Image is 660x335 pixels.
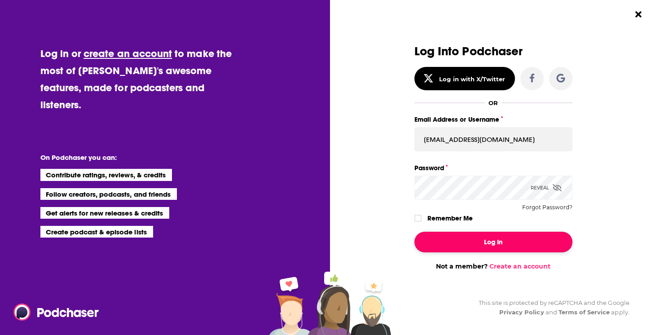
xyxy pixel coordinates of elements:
[414,127,572,151] input: Email Address or Username
[40,153,220,162] li: On Podchaser you can:
[414,232,572,252] button: Log In
[13,304,100,321] img: Podchaser - Follow, Share and Rate Podcasts
[40,169,172,181] li: Contribute ratings, reviews, & credits
[40,207,169,219] li: Get alerts for new releases & credits
[439,75,505,83] div: Log in with X/Twitter
[489,262,550,270] a: Create an account
[414,45,572,58] h3: Log Into Podchaser
[427,212,473,224] label: Remember Me
[630,6,647,23] button: Close Button
[414,114,572,125] label: Email Address or Username
[499,309,544,316] a: Privacy Policy
[414,67,515,90] button: Log in with X/Twitter
[414,162,572,174] label: Password
[531,176,562,200] div: Reveal
[13,304,92,321] a: Podchaser - Follow, Share and Rate Podcasts
[488,99,498,106] div: OR
[40,226,153,238] li: Create podcast & episode lists
[84,47,172,60] a: create an account
[559,309,610,316] a: Terms of Service
[414,262,572,270] div: Not a member?
[471,298,629,317] div: This site is protected by reCAPTCHA and the Google and apply.
[522,204,572,211] button: Forgot Password?
[40,188,177,200] li: Follow creators, podcasts, and friends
